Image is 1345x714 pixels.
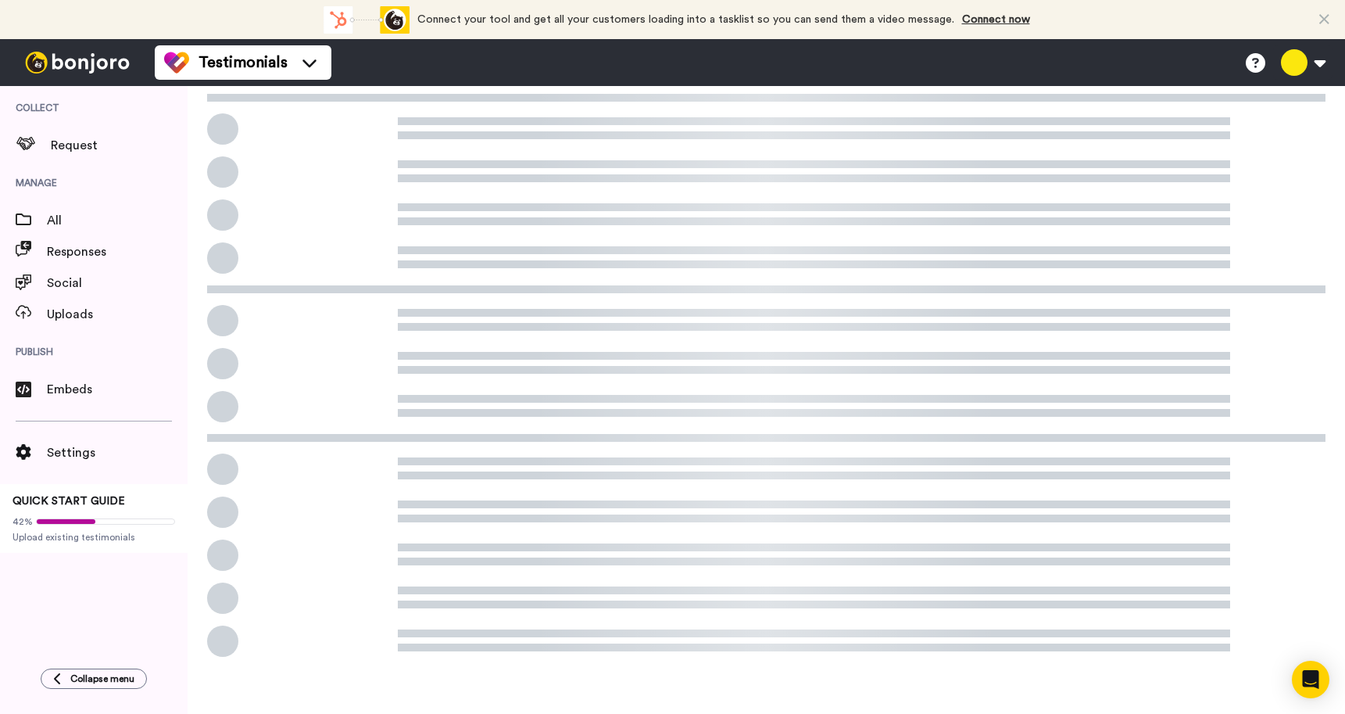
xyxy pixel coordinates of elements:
span: Social [47,274,188,292]
a: Connect now [962,14,1030,25]
span: Uploads [47,305,188,324]
div: animation [324,6,410,34]
img: bj-logo-header-white.svg [19,52,136,74]
span: Embeds [47,380,188,399]
button: Collapse menu [41,669,147,689]
img: tm-color.svg [164,50,189,75]
span: Testimonials [199,52,288,74]
span: Responses [47,242,188,261]
span: All [47,211,188,230]
span: Settings [47,443,188,462]
span: Collapse menu [70,673,134,685]
span: Upload existing testimonials [13,531,175,544]
span: QUICK START GUIDE [13,496,125,507]
span: Request [51,136,188,155]
div: Open Intercom Messenger [1292,661,1329,698]
span: Connect your tool and get all your customers loading into a tasklist so you can send them a video... [417,14,954,25]
span: 42% [13,515,33,528]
